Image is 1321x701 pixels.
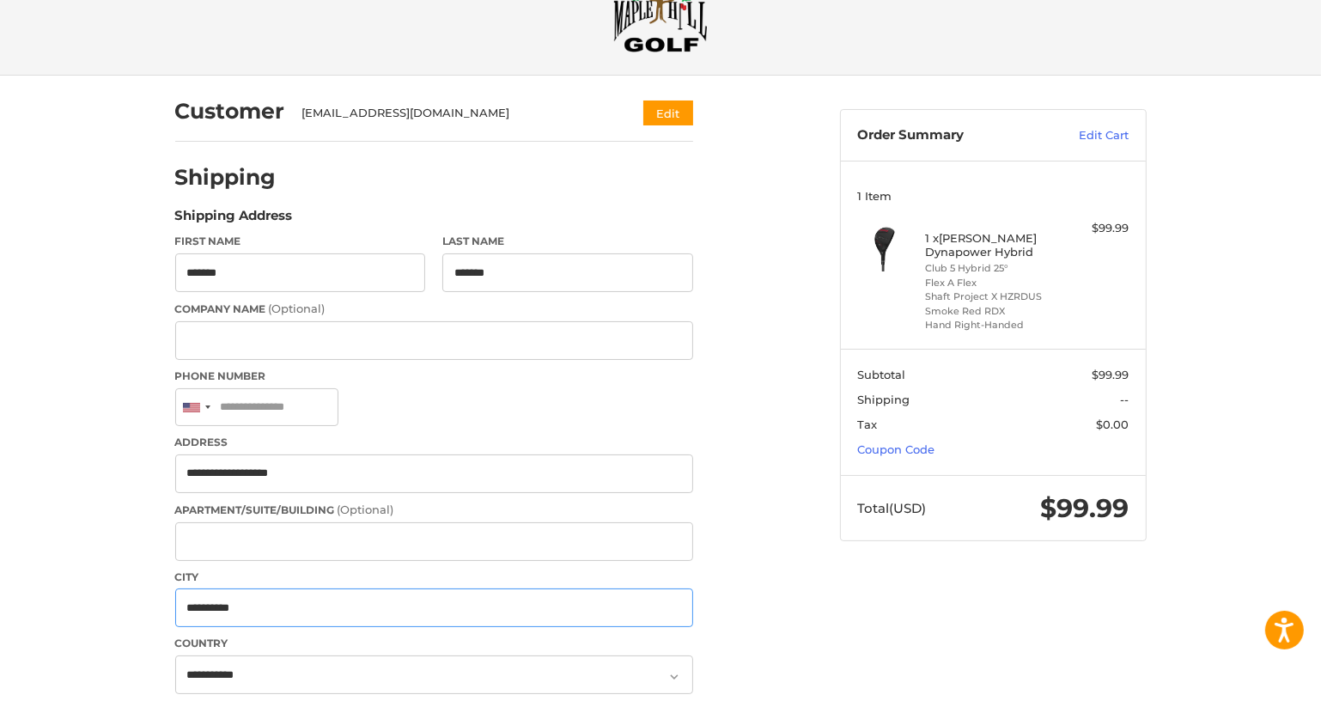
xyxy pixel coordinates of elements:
h4: 1 x [PERSON_NAME] Dynapower Hybrid [925,231,1056,259]
span: Subtotal [857,368,905,381]
div: United States: +1 [176,389,216,426]
h3: 1 Item [857,189,1129,203]
span: $99.99 [1092,368,1129,381]
span: $0.00 [1096,418,1129,431]
div: $99.99 [1061,220,1129,237]
li: Club 5 Hybrid 25° [925,261,1056,276]
button: Edit [643,101,693,125]
small: (Optional) [338,503,394,516]
span: -- [1120,393,1129,406]
label: City [175,570,693,585]
span: Total (USD) [857,500,926,516]
label: Company Name [175,301,693,318]
label: Country [175,636,693,651]
li: Shaft Project X HZRDUS Smoke Red RDX [925,290,1056,318]
a: Edit Cart [1042,127,1129,144]
small: (Optional) [269,302,326,315]
span: Shipping [857,393,910,406]
label: Last Name [442,234,693,249]
h3: Order Summary [857,127,1042,144]
div: [EMAIL_ADDRESS][DOMAIN_NAME] [301,105,610,122]
span: Tax [857,418,877,431]
a: Coupon Code [857,442,934,456]
label: Phone Number [175,369,693,384]
label: Apartment/Suite/Building [175,502,693,519]
legend: Shipping Address [175,206,293,234]
span: $99.99 [1040,492,1129,524]
h2: Shipping [175,164,277,191]
label: Address [175,435,693,450]
label: First Name [175,234,426,249]
li: Flex A Flex [925,276,1056,290]
li: Hand Right-Handed [925,318,1056,332]
h2: Customer [175,98,285,125]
